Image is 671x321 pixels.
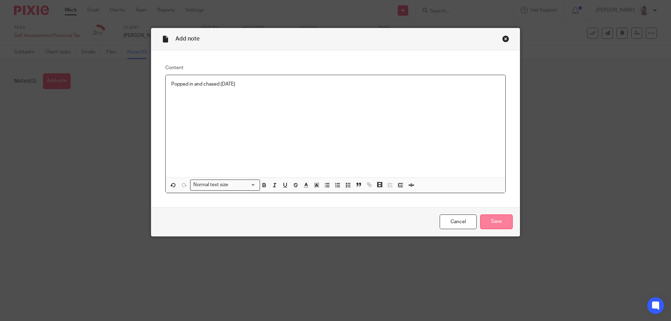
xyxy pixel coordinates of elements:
[192,181,230,189] span: Normal text size
[480,214,513,229] input: Save
[440,214,477,229] a: Cancel
[231,181,256,189] input: Search for option
[175,36,200,42] span: Add note
[190,180,260,190] div: Search for option
[502,35,509,42] div: Close this dialog window
[165,64,506,71] label: Content
[171,81,500,88] p: Popped in and chased [DATE]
